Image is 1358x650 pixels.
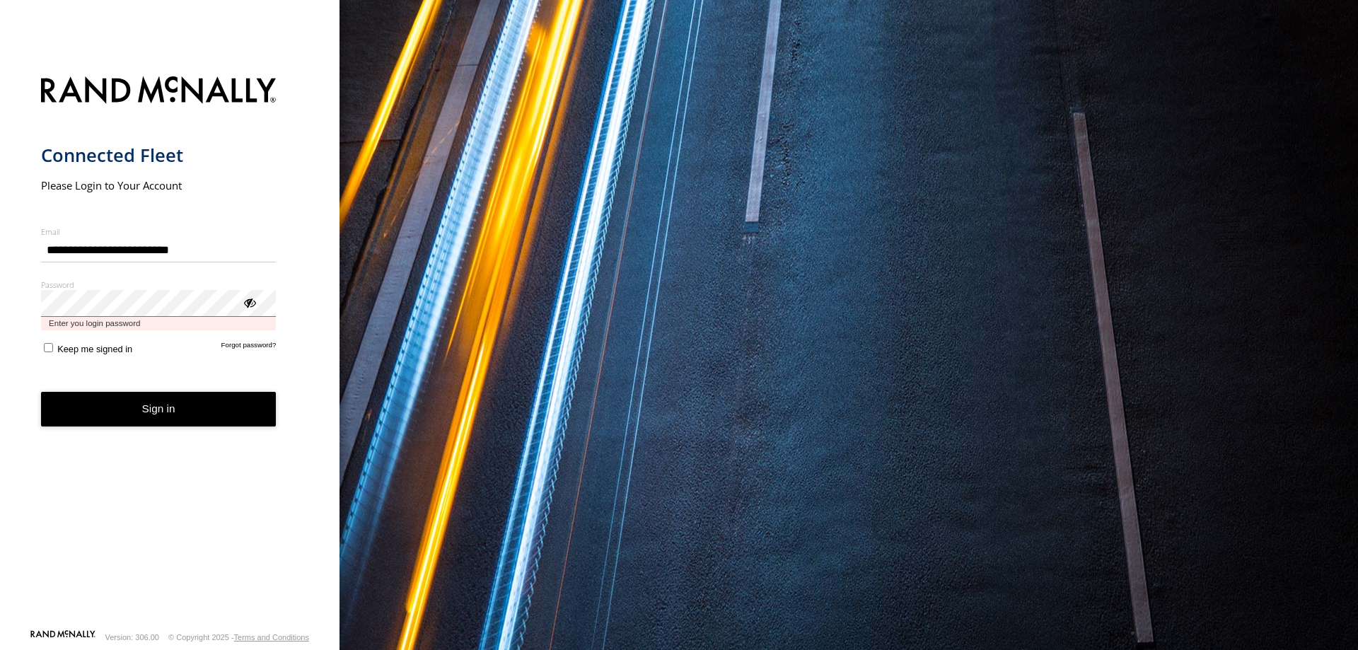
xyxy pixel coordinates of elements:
button: Sign in [41,392,277,426]
span: Enter you login password [41,317,277,330]
h2: Please Login to Your Account [41,178,277,192]
div: ViewPassword [242,295,256,309]
div: Version: 306.00 [105,633,159,642]
div: © Copyright 2025 - [168,633,309,642]
span: Keep me signed in [57,344,132,354]
form: main [41,68,299,629]
h1: Connected Fleet [41,144,277,167]
input: Keep me signed in [44,343,53,352]
a: Forgot password? [221,341,277,354]
img: Rand McNally [41,74,277,110]
label: Password [41,279,277,290]
a: Visit our Website [30,630,95,644]
label: Email [41,226,277,237]
a: Terms and Conditions [234,633,309,642]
